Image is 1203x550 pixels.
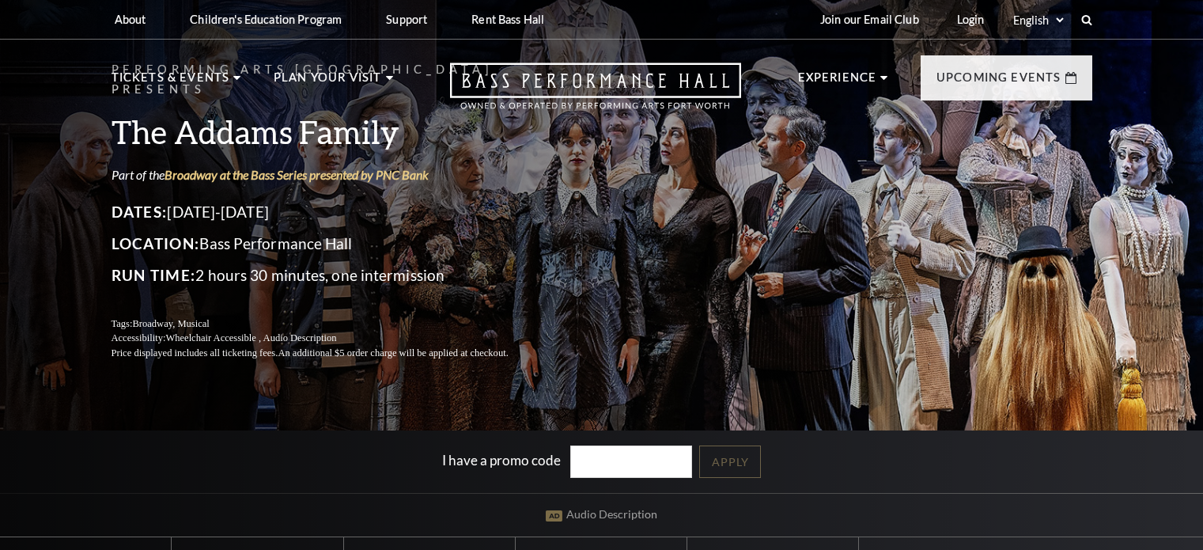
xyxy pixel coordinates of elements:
a: Broadway at the Bass Series presented by PNC Bank [165,167,429,182]
p: Bass Performance Hall [112,231,547,256]
span: Broadway, Musical [132,318,209,329]
p: Upcoming Events [936,68,1061,97]
p: Part of the [112,166,547,184]
p: Children's Education Program [190,13,342,26]
p: Accessibility: [112,331,547,346]
p: About [115,13,146,26]
p: Price displayed includes all ticketing fees. [112,346,547,361]
p: Rent Bass Hall [471,13,544,26]
p: Support [386,13,427,26]
p: [DATE]-[DATE] [112,199,547,225]
p: Experience [798,68,877,97]
h3: The Addams Family [112,112,547,152]
span: Location: [112,234,200,252]
span: Run Time: [112,266,196,284]
span: Dates: [112,203,168,221]
span: An additional $5 order charge will be applied at checkout. [278,347,508,358]
label: I have a promo code [442,452,561,468]
p: Tags: [112,317,547,332]
p: Plan Your Visit [274,68,382,97]
p: Tickets & Events [112,68,230,97]
p: 2 hours 30 minutes, one intermission [112,263,547,288]
select: Select: [1010,13,1066,28]
span: Wheelchair Accessible , Audio Description [165,332,336,343]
